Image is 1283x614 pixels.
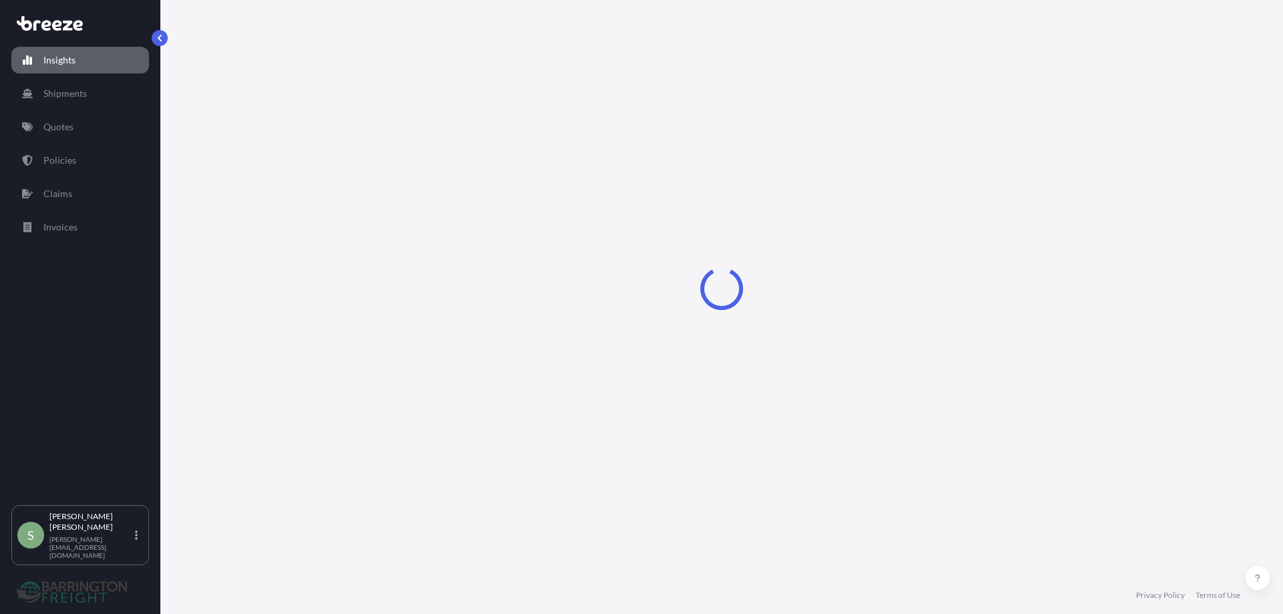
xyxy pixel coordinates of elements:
p: Policies [43,154,76,167]
a: Quotes [11,114,149,140]
a: Invoices [11,214,149,241]
p: Insights [43,53,76,67]
a: Policies [11,147,149,174]
p: Invoices [43,220,78,234]
img: organization-logo [17,581,127,603]
p: Shipments [43,87,87,100]
p: Claims [43,187,72,200]
a: Terms of Use [1195,590,1240,601]
a: Shipments [11,80,149,107]
a: Privacy Policy [1136,590,1185,601]
a: Insights [11,47,149,73]
span: S [27,528,34,542]
a: Claims [11,180,149,207]
p: [PERSON_NAME][EMAIL_ADDRESS][DOMAIN_NAME] [49,535,132,559]
p: [PERSON_NAME] [PERSON_NAME] [49,511,132,532]
p: Quotes [43,120,74,134]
